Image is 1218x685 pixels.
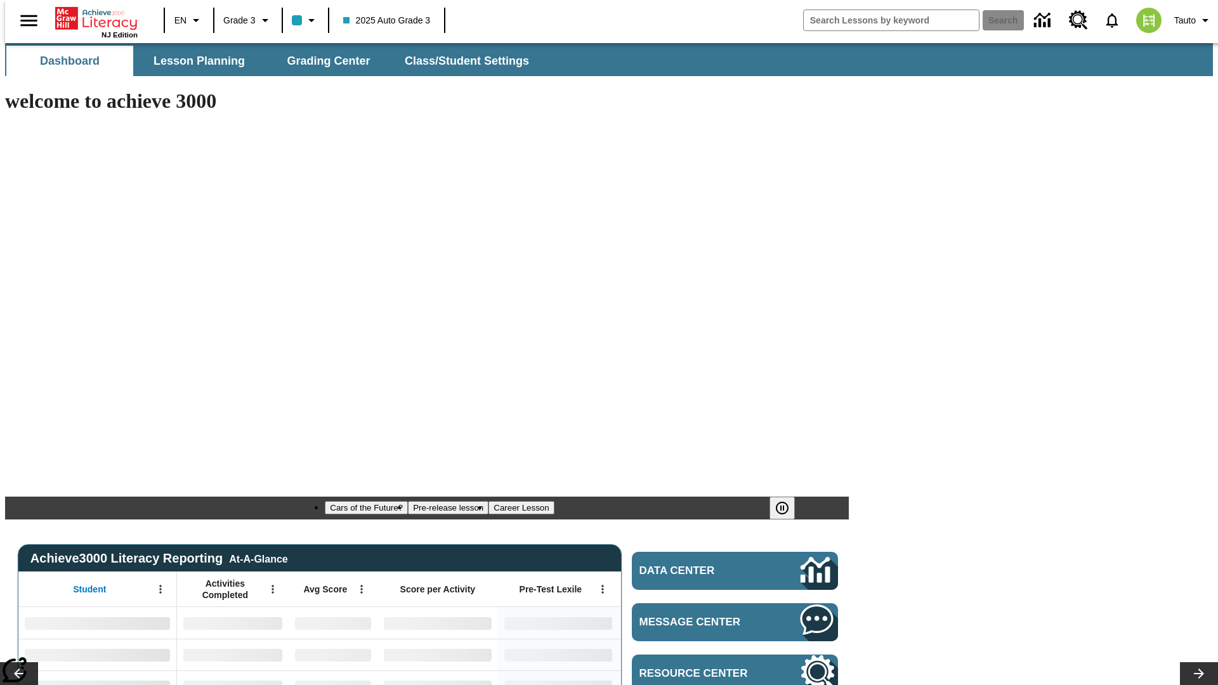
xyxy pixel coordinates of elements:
span: Score per Activity [400,584,476,595]
a: Data Center [632,552,838,590]
div: Pause [769,497,808,519]
button: Lesson Planning [136,46,263,76]
input: search field [804,10,979,30]
button: Pause [769,497,795,519]
div: No Data, [177,639,289,670]
button: Language: EN, Select a language [169,9,209,32]
span: Grade 3 [223,14,256,27]
a: Message Center [632,603,838,641]
span: Lesson Planning [154,54,245,68]
span: Resource Center [639,667,763,680]
span: Activities Completed [183,578,267,601]
span: EN [174,14,187,27]
span: Achieve3000 Literacy Reporting [30,551,288,566]
a: Notifications [1096,4,1129,37]
div: No Data, [289,639,377,670]
span: Data Center [639,564,758,577]
div: Home [55,4,138,39]
div: SubNavbar [5,46,540,76]
div: At-A-Glance [229,551,287,565]
button: Dashboard [6,46,133,76]
a: Resource Center, Will open in new tab [1061,3,1096,37]
span: 2025 Auto Grade 3 [343,14,431,27]
button: Grade: Grade 3, Select a grade [218,9,278,32]
button: Profile/Settings [1169,9,1218,32]
div: SubNavbar [5,43,1213,76]
span: Class/Student Settings [405,54,529,68]
div: No Data, [177,607,289,639]
span: Dashboard [40,54,100,68]
span: NJ Edition [101,31,138,39]
button: Open Menu [151,580,170,599]
button: Open side menu [10,2,48,39]
a: Data Center [1026,3,1061,38]
button: Open Menu [263,580,282,599]
span: Student [73,584,106,595]
a: Home [55,6,138,31]
span: Tauto [1174,14,1196,27]
button: Lesson carousel, Next [1180,662,1218,685]
button: Slide 1 Cars of the Future? [325,501,408,514]
span: Grading Center [287,54,370,68]
button: Slide 3 Career Lesson [488,501,554,514]
span: Pre-Test Lexile [520,584,582,595]
button: Open Menu [593,580,612,599]
span: Avg Score [303,584,347,595]
button: Select a new avatar [1129,4,1169,37]
button: Grading Center [265,46,392,76]
button: Class/Student Settings [395,46,539,76]
img: avatar image [1136,8,1162,33]
span: Message Center [639,616,763,629]
button: Class color is light blue. Change class color [287,9,324,32]
button: Slide 2 Pre-release lesson [408,501,488,514]
h1: welcome to achieve 3000 [5,89,849,113]
button: Open Menu [352,580,371,599]
div: No Data, [289,607,377,639]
